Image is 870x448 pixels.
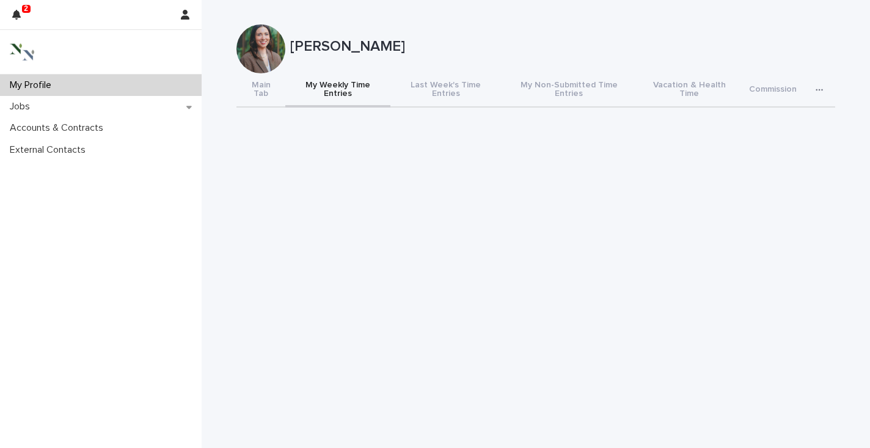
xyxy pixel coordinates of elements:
button: My Non-Submitted Time Entries [501,73,637,108]
p: [PERSON_NAME] [290,38,830,56]
div: 2 [12,7,28,29]
p: Jobs [5,101,40,112]
button: My Weekly Time Entries [285,73,390,108]
p: External Contacts [5,144,95,156]
p: 2 [24,4,28,13]
button: Main Tab [236,73,285,108]
p: My Profile [5,79,61,91]
img: 3bAFpBnQQY6ys9Fa9hsD [10,40,34,64]
button: Last Week's Time Entries [390,73,501,108]
p: Accounts & Contracts [5,122,113,134]
button: Vacation & Health Time [637,73,742,108]
button: Commission [742,73,804,108]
